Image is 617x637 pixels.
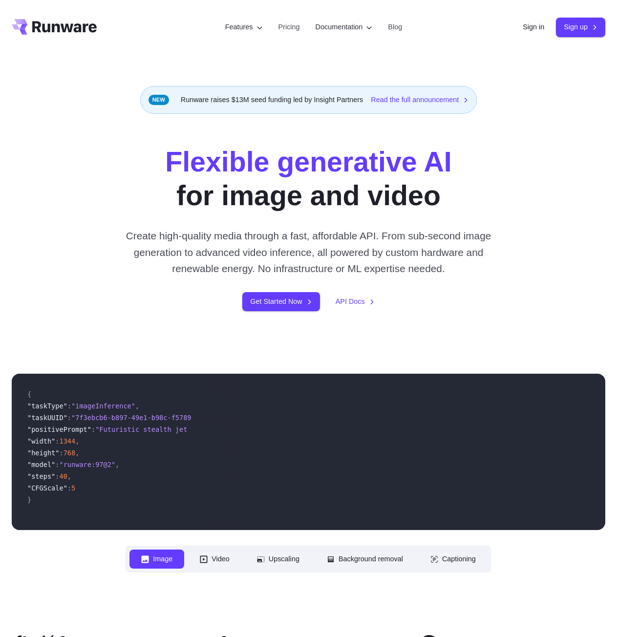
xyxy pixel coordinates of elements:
span: { [27,390,31,398]
span: 5 [71,484,75,492]
span: : [91,425,95,433]
span: : [67,402,71,410]
span: "Futuristic stealth jet streaking through a neon-lit cityscape with glowing purple exhaust" [95,425,459,433]
span: 1344 [59,437,75,445]
span: 768 [64,449,76,457]
a: Blog [388,21,402,33]
span: : [67,484,71,492]
h1: for image and video [165,145,452,212]
span: , [135,402,139,410]
span: , [75,449,79,457]
span: } [27,496,31,504]
a: Go to / [12,19,97,35]
button: Image [129,550,184,569]
span: : [55,461,59,468]
span: "positivePrompt" [27,425,91,433]
span: , [67,472,71,480]
strong: Flexible generative AI [165,146,452,177]
button: Background removal [315,550,415,569]
span: , [75,437,79,445]
a: Sign in [523,21,544,33]
span: "7f3ebcb6-b897-49e1-b98c-f5789d2d40d7" [71,414,223,422]
span: "taskUUID" [27,414,67,422]
span: "height" [27,449,59,457]
span: : [55,472,59,480]
a: Pricing [278,21,300,33]
span: , [115,461,119,468]
span: "model" [27,461,55,468]
span: "imageInference" [71,402,135,410]
label: Documentation [316,21,373,33]
span: "CFGScale" [27,484,67,492]
a: Get Started Now [242,292,319,311]
span: 40 [59,472,67,480]
a: API Docs [336,296,375,307]
span: : [67,414,71,422]
span: "steps" [27,472,55,480]
button: Captioning [419,550,488,569]
p: Create high-quality media through a fast, affordable API. From sub-second image generation to adv... [119,228,499,276]
button: Upscaling [245,550,311,569]
span: "width" [27,437,55,445]
a: Read the full announcement [371,94,468,106]
span: "runware:97@2" [59,461,115,468]
span: : [59,449,63,457]
a: Sign up [556,18,605,37]
button: Video [188,550,241,569]
label: Features [225,21,263,33]
div: Runware raises $13M seed funding led by Insight Partners [140,86,477,114]
span: : [55,437,59,445]
span: "taskType" [27,402,67,410]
